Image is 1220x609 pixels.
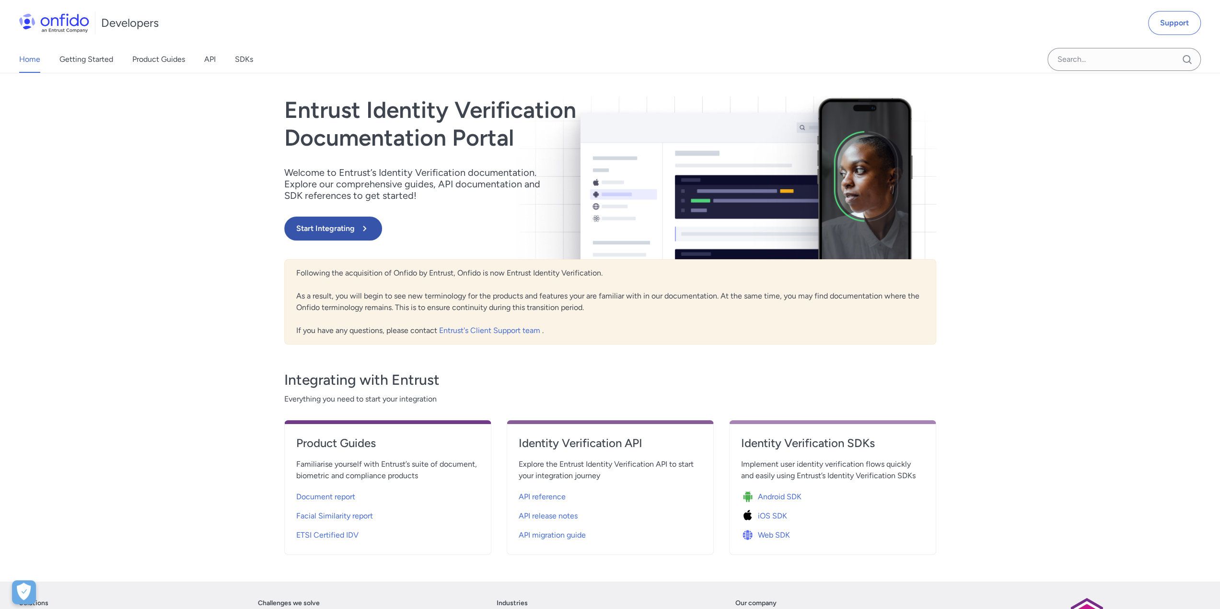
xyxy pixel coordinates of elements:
a: Icon Web SDKWeb SDK [741,524,924,543]
span: Everything you need to start your integration [284,393,936,405]
img: Icon Android SDK [741,490,758,504]
h4: Product Guides [296,436,479,451]
span: API reference [519,491,566,503]
a: Challenges we solve [258,598,320,609]
div: Following the acquisition of Onfido by Entrust, Onfido is now Entrust Identity Verification. As a... [284,259,936,345]
button: Start Integrating [284,217,382,241]
span: Web SDK [758,529,790,541]
a: Identity Verification API [519,436,702,459]
span: ETSI Certified IDV [296,529,359,541]
span: API release notes [519,510,578,522]
input: Onfido search input field [1047,48,1201,71]
a: API release notes [519,505,702,524]
span: iOS SDK [758,510,787,522]
span: Implement user identity verification flows quickly and easily using Entrust’s Identity Verificati... [741,459,924,482]
a: Document report [296,485,479,505]
img: Icon Web SDK [741,529,758,542]
h1: Entrust Identity Verification Documentation Portal [284,96,741,151]
button: Open Preferences [12,580,36,604]
h3: Integrating with Entrust [284,370,936,390]
a: Entrust's Client Support team [439,326,542,335]
span: Document report [296,491,355,503]
a: Industries [497,598,528,609]
span: Facial Similarity report [296,510,373,522]
a: Icon Android SDKAndroid SDK [741,485,924,505]
a: Product Guides [296,436,479,459]
a: API reference [519,485,702,505]
a: Home [19,46,40,73]
h1: Developers [101,15,159,31]
img: Icon iOS SDK [741,509,758,523]
a: Identity Verification SDKs [741,436,924,459]
a: Facial Similarity report [296,505,479,524]
a: Start Integrating [284,217,741,241]
a: API [204,46,216,73]
a: Support [1148,11,1201,35]
p: Welcome to Entrust’s Identity Verification documentation. Explore our comprehensive guides, API d... [284,167,553,201]
a: Icon iOS SDKiOS SDK [741,505,924,524]
a: API migration guide [519,524,702,543]
a: Product Guides [132,46,185,73]
a: Our company [735,598,776,609]
a: Getting Started [59,46,113,73]
span: Familiarise yourself with Entrust’s suite of document, biometric and compliance products [296,459,479,482]
h4: Identity Verification API [519,436,702,451]
span: API migration guide [519,529,586,541]
a: ETSI Certified IDV [296,524,479,543]
span: Explore the Entrust Identity Verification API to start your integration journey [519,459,702,482]
div: Cookie Preferences [12,580,36,604]
img: Onfido Logo [19,13,89,33]
span: Android SDK [758,491,802,503]
a: SDKs [235,46,253,73]
h4: Identity Verification SDKs [741,436,924,451]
